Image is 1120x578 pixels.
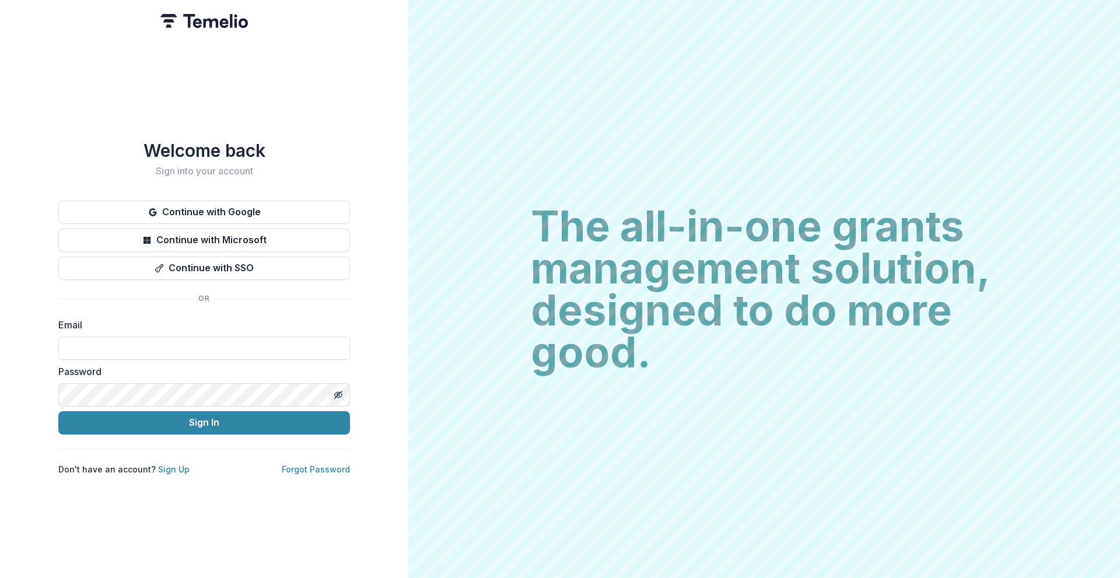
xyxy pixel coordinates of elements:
[282,464,350,474] a: Forgot Password
[160,14,248,28] img: Temelio
[329,386,348,404] button: Toggle password visibility
[58,411,350,435] button: Sign In
[58,318,343,332] label: Email
[58,257,350,280] button: Continue with SSO
[58,166,350,177] h2: Sign into your account
[58,365,343,379] label: Password
[58,463,190,475] p: Don't have an account?
[58,229,350,252] button: Continue with Microsoft
[58,201,350,224] button: Continue with Google
[158,464,190,474] a: Sign Up
[58,140,350,161] h1: Welcome back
